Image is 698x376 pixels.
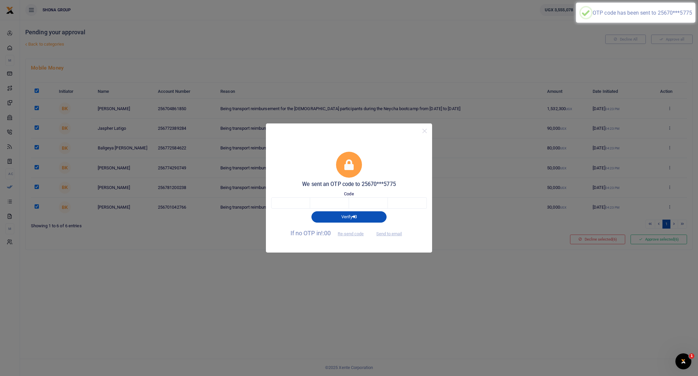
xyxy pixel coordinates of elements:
div: OTP code has been sent to 25670***5775 [593,10,692,16]
iframe: Intercom live chat [675,353,691,369]
button: Close [420,126,429,136]
h5: We sent an OTP code to 25670***5775 [271,181,427,188]
label: Code [344,191,354,197]
span: 1 [689,353,694,359]
span: !:00 [321,230,331,237]
span: If no OTP in [291,230,370,237]
button: Verify [311,211,387,223]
